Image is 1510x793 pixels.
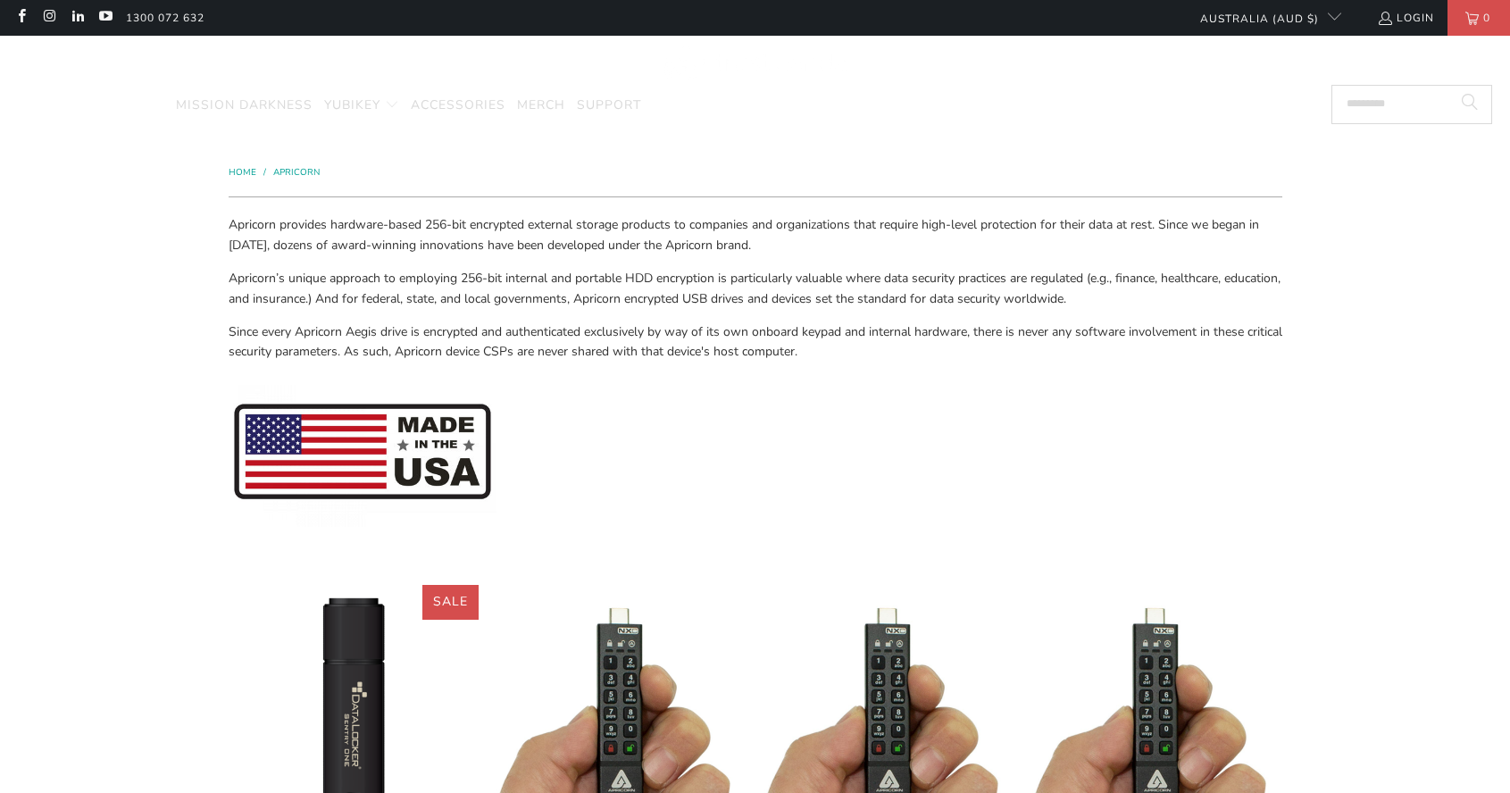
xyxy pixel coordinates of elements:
[18,85,164,127] a: Encrypted Storage
[324,85,399,127] summary: YubiKey
[229,166,259,179] a: Home
[176,96,313,113] span: Mission Darkness
[13,11,29,25] a: Trust Panda Australia on Facebook
[517,85,565,127] a: Merch
[411,96,505,113] span: Accessories
[1447,85,1492,124] button: Search
[1377,8,1434,28] a: Login
[1331,85,1492,124] input: Search...
[577,85,641,127] a: Support
[411,85,505,127] a: Accessories
[126,8,204,28] a: 1300 072 632
[273,166,320,179] a: Apricorn
[229,216,1259,253] span: Apricorn provides hardware-based 256-bit encrypted external storage products to companies and org...
[70,11,85,25] a: Trust Panda Australia on LinkedIn
[433,593,468,610] span: Sale
[663,45,847,81] img: Trust Panda Australia
[577,96,641,113] span: Support
[324,96,380,113] span: YubiKey
[18,96,164,113] span: Encrypted Storage
[517,96,565,113] span: Merch
[41,11,56,25] a: Trust Panda Australia on Instagram
[229,270,1281,306] span: Apricorn’s unique approach to employing 256-bit internal and portable HDD encryption is particula...
[18,85,641,127] nav: Translation missing: en.navigation.header.main_nav
[97,11,113,25] a: Trust Panda Australia on YouTube
[229,166,256,179] span: Home
[229,323,1282,360] span: Since every Apricorn Aegis drive is encrypted and authenticated exclusively by way of its own onb...
[176,85,313,127] a: Mission Darkness
[263,166,266,179] span: /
